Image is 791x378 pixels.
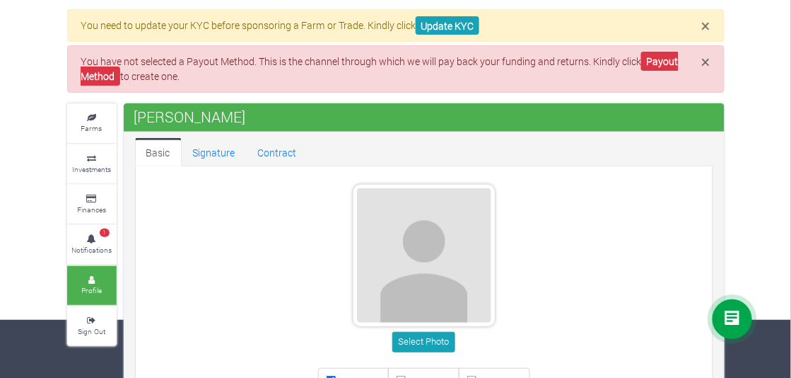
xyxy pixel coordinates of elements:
a: Finances [67,185,117,224]
a: Basic [135,138,182,166]
button: Select Photo [392,332,455,353]
span: 1 [100,229,110,237]
small: Farms [81,123,102,133]
small: Notifications [71,245,112,255]
a: Payout Method [81,52,679,86]
a: Contract [247,138,308,166]
a: Update KYC [416,16,479,35]
small: Sign Out [78,326,105,336]
button: Close [702,54,710,70]
p: You need to update your KYC before sponsoring a Farm or Trade. Kindly click [81,18,710,33]
a: Profile [67,266,117,305]
span: × [702,15,710,36]
small: Finances [77,205,106,214]
a: Investments [67,144,117,183]
button: Close [702,18,710,34]
a: Farms [67,104,117,143]
span: [PERSON_NAME] [131,103,250,131]
p: You have not selected a Payout Method. This is the channel through which we will pay back your fu... [81,54,710,84]
a: 1 Notifications [67,225,117,264]
small: Investments [72,164,111,174]
small: Profile [81,285,102,295]
span: × [702,51,710,72]
a: Signature [182,138,247,166]
a: Sign Out [67,307,117,345]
